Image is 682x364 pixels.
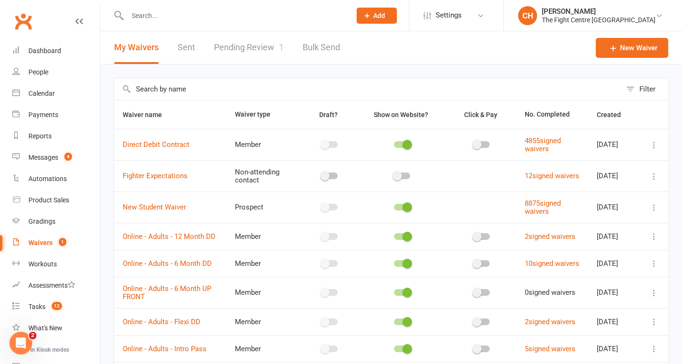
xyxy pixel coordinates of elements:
span: Show on Website? [374,111,428,118]
a: 12signed waivers [525,172,579,180]
div: Assessments [28,282,75,289]
div: The Fight Centre [GEOGRAPHIC_DATA] [542,16,655,24]
div: Filter [639,83,655,95]
a: Online - Adults - Flexi DD [123,318,200,326]
a: Waivers 1 [12,232,100,254]
div: Workouts [28,260,57,268]
th: Waiver type [226,100,303,129]
a: Online - Adults - 6 Month UP FRONT [123,284,211,301]
input: Search... [125,9,344,22]
div: [PERSON_NAME] [542,7,655,16]
span: Add [373,12,385,19]
a: Clubworx [11,9,35,33]
button: Show on Website? [365,109,439,120]
a: Automations [12,168,100,190]
div: Waivers [28,239,53,246]
span: 1 [279,42,284,52]
td: Non-attending contact [226,160,303,191]
a: Dashboard [12,40,100,62]
button: Draft? [311,109,348,120]
a: Messages 4 [12,147,100,168]
a: 5signed waivers [525,345,575,353]
a: What's New [12,318,100,339]
a: 4855signed waivers [525,136,561,153]
a: 10signed waivers [525,259,579,268]
div: Automations [28,175,67,182]
td: Member [226,250,303,277]
input: Search by name [114,78,621,100]
div: Product Sales [28,196,69,204]
a: Sent [178,31,195,64]
td: Member [226,308,303,335]
div: What's New [28,324,63,332]
td: [DATE] [588,308,640,335]
a: 8875signed waivers [525,199,561,216]
span: 12 [52,302,62,310]
button: Created [597,109,631,120]
a: Workouts [12,254,100,275]
a: Payments [12,104,100,126]
a: New Student Waiver [123,203,186,211]
a: Calendar [12,83,100,104]
span: 1 [59,238,66,246]
a: Fighter Expectations [123,172,188,180]
div: Tasks [28,303,45,310]
td: [DATE] [588,250,640,277]
iframe: Intercom live chat [9,332,32,355]
div: People [28,68,48,76]
td: [DATE] [588,277,640,308]
span: 4 [64,153,72,161]
div: Messages [28,154,58,161]
a: 2signed waivers [525,232,575,241]
a: 2signed waivers [525,318,575,326]
button: Click & Pay [456,109,508,120]
td: Member [226,335,303,362]
a: Online - Adults - 6 Month DD [123,259,212,268]
span: Settings [436,5,462,26]
button: Filter [621,78,668,100]
a: Product Sales [12,190,100,211]
div: Dashboard [28,47,61,55]
div: Reports [28,132,52,140]
a: Direct Debit Contract [123,140,189,149]
td: [DATE] [588,335,640,362]
button: Add [357,8,397,24]
a: Bulk Send [303,31,340,64]
span: Waiver name [123,111,172,118]
td: [DATE] [588,191,640,223]
a: Online - Adults - 12 Month DD [123,232,215,241]
a: Pending Review1 [214,31,284,64]
a: Tasks 12 [12,296,100,318]
a: Reports [12,126,100,147]
td: [DATE] [588,223,640,250]
a: Gradings [12,211,100,232]
button: Waiver name [123,109,172,120]
button: My Waivers [114,31,159,64]
span: Draft? [319,111,338,118]
td: [DATE] [588,129,640,160]
div: CH [518,6,537,25]
a: New Waiver [596,38,668,58]
td: Prospect [226,191,303,223]
a: Assessments [12,275,100,296]
td: Member [226,223,303,250]
a: People [12,62,100,83]
div: Payments [28,111,58,118]
div: Gradings [28,218,55,225]
a: Online - Adults - Intro Pass [123,345,206,353]
th: No. Completed [516,100,588,129]
td: Member [226,129,303,160]
span: 2 [29,332,36,339]
div: Calendar [28,90,55,97]
span: 0 signed waivers [525,288,575,297]
span: Created [597,111,631,118]
span: Click & Pay [464,111,497,118]
td: [DATE] [588,160,640,191]
td: Member [226,277,303,308]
